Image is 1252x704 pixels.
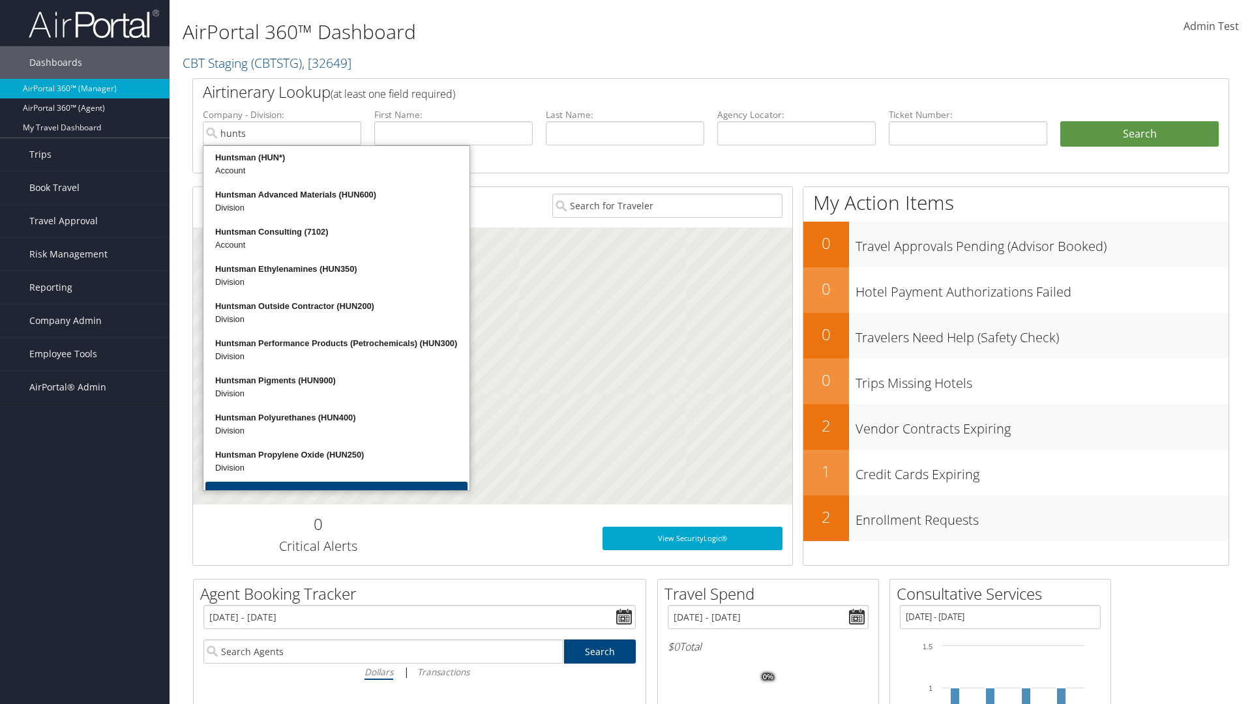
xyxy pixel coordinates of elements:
[29,8,159,39] img: airportal-logo.png
[203,108,361,121] label: Company - Division:
[803,267,1229,313] a: 0Hotel Payment Authorizations Failed
[205,164,468,177] div: Account
[205,151,468,164] div: Huntsman (HUN*)
[803,222,1229,267] a: 0Travel Approvals Pending (Advisor Booked)
[803,359,1229,404] a: 0Trips Missing Hotels
[923,643,932,651] tspan: 1.5
[668,639,869,654] h6: Total
[205,482,468,515] button: More Results
[302,54,351,72] span: , [ 32649 ]
[803,323,849,345] h2: 0
[856,276,1229,301] h3: Hotel Payment Authorizations Failed
[365,666,393,678] i: Dollars
[668,639,679,654] span: $0
[929,684,932,692] tspan: 1
[546,108,704,121] label: Last Name:
[205,276,468,289] div: Division
[251,54,302,72] span: ( CBTSTG )
[29,171,80,204] span: Book Travel
[889,108,1047,121] label: Ticket Number:
[205,188,468,201] div: Huntsman Advanced Materials (HUN600)
[29,271,72,304] span: Reporting
[803,460,849,482] h2: 1
[200,583,646,605] h2: Agent Booking Tracker
[803,313,1229,359] a: 0Travelers Need Help (Safety Check)
[664,583,878,605] h2: Travel Spend
[603,527,782,550] a: View SecurityLogic®
[29,46,82,79] span: Dashboards
[803,232,849,254] h2: 0
[331,87,455,101] span: (at least one field required)
[856,231,1229,256] h3: Travel Approvals Pending (Advisor Booked)
[763,673,773,681] tspan: 0%
[205,448,468,462] div: Huntsman Propylene Oxide (HUN250)
[856,368,1229,392] h3: Trips Missing Hotels
[205,226,468,239] div: Huntsman Consulting (7102)
[1060,121,1219,147] button: Search
[856,459,1229,484] h3: Credit Cards Expiring
[417,666,469,678] i: Transactions
[897,583,1110,605] h2: Consultative Services
[552,194,782,218] input: Search for Traveler
[203,513,433,535] h2: 0
[856,505,1229,529] h3: Enrollment Requests
[205,313,468,326] div: Division
[856,413,1229,438] h3: Vendor Contracts Expiring
[803,506,849,528] h2: 2
[205,387,468,400] div: Division
[803,450,1229,495] a: 1Credit Cards Expiring
[205,411,468,424] div: Huntsman Polyurethanes (HUN400)
[29,371,106,403] span: AirPortal® Admin
[717,108,876,121] label: Agency Locator:
[803,404,1229,450] a: 2Vendor Contracts Expiring
[205,239,468,252] div: Account
[205,462,468,475] div: Division
[856,322,1229,347] h3: Travelers Need Help (Safety Check)
[203,81,1133,103] h2: Airtinerary Lookup
[29,205,98,237] span: Travel Approval
[803,278,849,300] h2: 0
[205,350,468,363] div: Division
[29,304,102,337] span: Company Admin
[203,537,433,555] h3: Critical Alerts
[564,639,636,664] a: Search
[203,664,636,680] div: |
[205,337,468,350] div: Huntsman Performance Products (Petrochemicals) (HUN300)
[205,201,468,214] div: Division
[803,495,1229,541] a: 2Enrollment Requests
[205,263,468,276] div: Huntsman Ethylenamines (HUN350)
[803,369,849,391] h2: 0
[803,415,849,437] h2: 2
[29,238,108,271] span: Risk Management
[205,374,468,387] div: Huntsman Pigments (HUN900)
[183,18,887,46] h1: AirPortal 360™ Dashboard
[1184,19,1239,33] span: Admin Test
[205,300,468,313] div: Huntsman Outside Contractor (HUN200)
[803,189,1229,216] h1: My Action Items
[374,108,533,121] label: First Name:
[1184,7,1239,47] a: Admin Test
[29,338,97,370] span: Employee Tools
[205,424,468,437] div: Division
[203,639,563,664] input: Search Agents
[29,138,52,171] span: Trips
[183,54,351,72] a: CBT Staging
